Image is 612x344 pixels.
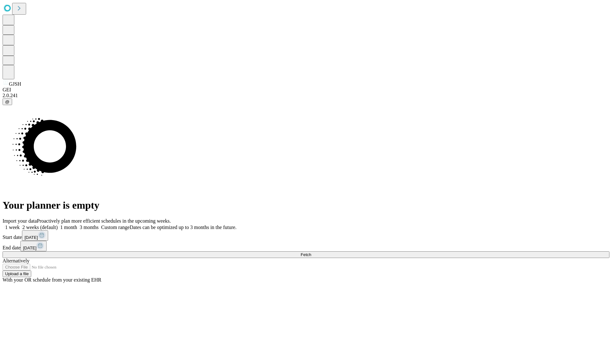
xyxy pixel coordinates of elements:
div: Start date [3,230,609,241]
span: [DATE] [25,235,38,240]
span: @ [5,99,10,104]
span: Proactively plan more efficient schedules in the upcoming weeks. [37,218,171,224]
div: End date [3,241,609,251]
button: [DATE] [20,241,47,251]
div: GEI [3,87,609,93]
span: With your OR schedule from your existing EHR [3,277,101,283]
span: 2 weeks (default) [22,225,58,230]
span: Import your data [3,218,37,224]
span: GJSH [9,81,21,87]
button: Fetch [3,251,609,258]
span: [DATE] [23,246,36,250]
button: Upload a file [3,270,31,277]
span: Custom range [101,225,129,230]
span: Fetch [301,252,311,257]
span: 3 months [80,225,98,230]
div: 2.0.241 [3,93,609,98]
button: [DATE] [22,230,48,241]
h1: Your planner is empty [3,199,609,211]
span: Alternatively [3,258,29,263]
button: @ [3,98,12,105]
span: 1 week [5,225,20,230]
span: 1 month [60,225,77,230]
span: Dates can be optimized up to 3 months in the future. [130,225,237,230]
